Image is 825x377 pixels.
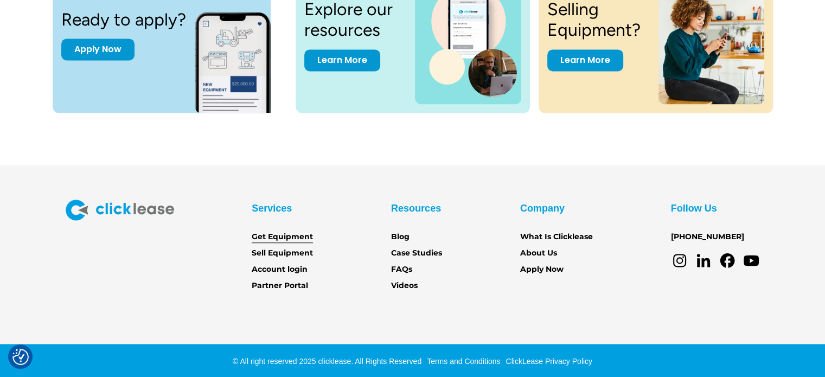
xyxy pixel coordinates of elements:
a: Learn More [304,49,380,71]
div: Services [252,200,292,217]
a: Case Studies [391,247,442,259]
a: Terms and Conditions [424,357,500,366]
div: Resources [391,200,441,217]
div: Company [520,200,565,217]
a: Partner Portal [252,280,308,292]
a: Sell Equipment [252,247,313,259]
a: Blog [391,231,410,243]
div: © All right reserved 2025 clicklease. All Rights Reserved [233,356,421,367]
a: Apply Now [520,264,564,276]
a: ClickLease Privacy Policy [503,357,592,366]
a: Learn More [547,49,623,71]
a: Account login [252,264,308,276]
a: [PHONE_NUMBER] [671,231,744,243]
a: Get Equipment [252,231,313,243]
a: Videos [391,280,418,292]
img: Clicklease logo [66,200,174,220]
button: Consent Preferences [12,349,29,365]
a: Apply Now [61,39,135,60]
h3: Ready to apply? [61,9,186,30]
a: About Us [520,247,557,259]
img: Revisit consent button [12,349,29,365]
a: What Is Clicklease [520,231,593,243]
a: FAQs [391,264,412,276]
div: Follow Us [671,200,717,217]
